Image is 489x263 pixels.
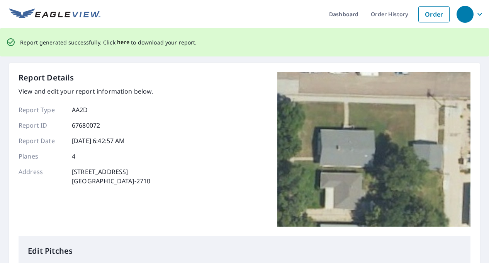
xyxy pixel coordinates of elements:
p: 67680072 [72,121,100,130]
p: [DATE] 6:42:57 AM [72,136,125,145]
p: Address [19,167,65,186]
button: here [117,38,130,47]
p: [STREET_ADDRESS] [GEOGRAPHIC_DATA]-2710 [72,167,150,186]
p: Edit Pitches [28,245,461,257]
a: Order [418,6,450,22]
p: Report Date [19,136,65,145]
p: Report generated successfully. Click to download your report. [20,38,197,47]
p: View and edit your report information below. [19,87,153,96]
p: 4 [72,152,75,161]
p: Report Type [19,105,65,114]
p: Planes [19,152,65,161]
p: Report Details [19,72,74,84]
p: AA2D [72,105,88,114]
img: Top image [277,72,470,227]
img: EV Logo [9,9,100,20]
p: Report ID [19,121,65,130]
